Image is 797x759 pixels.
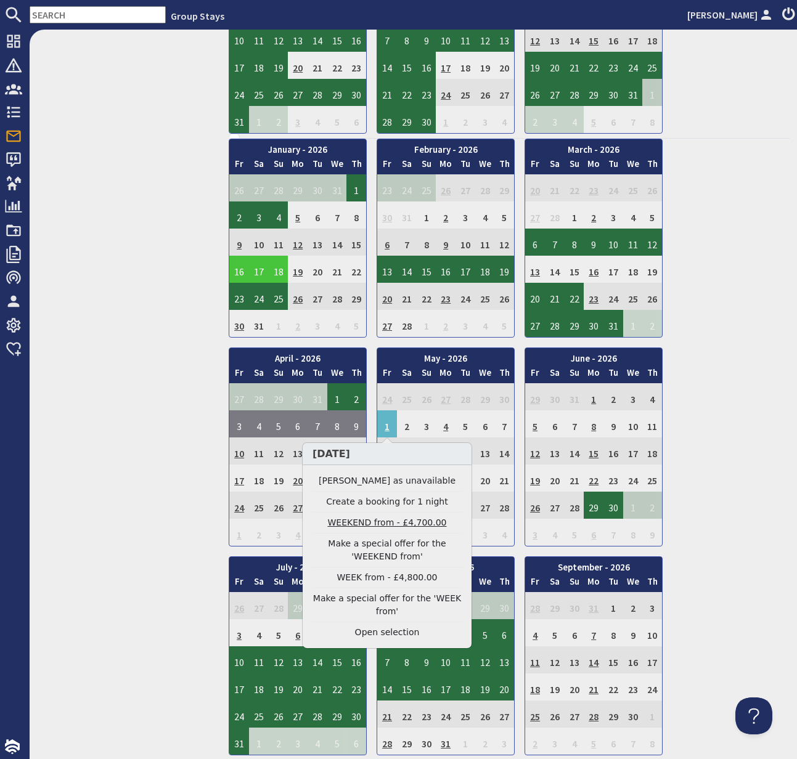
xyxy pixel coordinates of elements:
td: 10 [249,229,269,256]
th: Sa [397,366,417,384]
td: 29 [475,383,495,410]
th: Mo [436,157,456,175]
th: Fr [229,366,249,384]
td: 30 [308,174,327,201]
td: 1 [584,383,603,410]
td: 26 [269,79,288,106]
td: 20 [288,52,308,79]
td: 12 [494,229,514,256]
td: 26 [229,174,249,201]
td: 7 [327,201,347,229]
td: 23 [584,174,603,201]
td: 30 [377,201,397,229]
td: 30 [229,310,249,337]
td: 26 [288,283,308,310]
td: 3 [229,410,249,437]
td: 29 [584,79,603,106]
td: 19 [269,52,288,79]
a: WEEKEND from - £4,700.00 [311,516,463,529]
td: 3 [456,201,475,229]
td: 29 [327,79,347,106]
td: 29 [525,383,545,410]
td: 20 [494,52,514,79]
td: 2 [603,383,623,410]
td: 28 [475,174,495,201]
td: 31 [603,310,623,337]
td: 4 [565,106,584,133]
td: 3 [456,310,475,337]
td: 7 [545,229,565,256]
td: 25 [475,283,495,310]
td: 20 [545,52,565,79]
td: 15 [584,25,603,52]
td: 22 [346,256,366,283]
td: 10 [456,229,475,256]
td: 15 [565,256,584,283]
td: 28 [397,310,417,337]
th: Mo [584,366,603,384]
th: Mo [288,157,308,175]
td: 21 [377,79,397,106]
th: We [623,366,643,384]
th: Sa [397,157,417,175]
iframe: Toggle Customer Support [735,697,772,734]
td: 2 [436,201,456,229]
th: Fr [377,157,397,175]
td: 1 [269,310,288,337]
td: 16 [584,256,603,283]
td: 3 [288,106,308,133]
td: 14 [397,256,417,283]
td: 23 [417,79,436,106]
td: 11 [623,229,643,256]
td: 5 [269,410,288,437]
td: 27 [308,283,327,310]
td: 6 [308,201,327,229]
td: 15 [346,229,366,256]
td: 28 [377,106,397,133]
td: 7 [623,106,643,133]
td: 1 [417,201,436,229]
td: 17 [623,25,643,52]
th: Fr [377,366,397,384]
th: Fr [525,157,545,175]
td: 25 [397,383,417,410]
td: 20 [525,174,545,201]
td: 25 [623,283,643,310]
td: 4 [249,410,269,437]
td: 27 [249,174,269,201]
td: 29 [397,106,417,133]
td: 18 [475,256,495,283]
td: 30 [417,106,436,133]
td: 15 [327,25,347,52]
td: 26 [642,283,662,310]
td: 9 [229,229,249,256]
td: 13 [494,25,514,52]
td: 15 [397,52,417,79]
td: 30 [584,310,603,337]
td: 1 [565,201,584,229]
td: 25 [417,174,436,201]
th: We [327,157,347,175]
td: 28 [565,79,584,106]
th: Mo [584,157,603,175]
th: Sa [545,157,565,175]
td: 9 [346,410,366,437]
td: 26 [417,383,436,410]
th: January - 2026 [229,139,366,157]
td: 18 [269,256,288,283]
td: 10 [229,25,249,52]
td: 28 [249,383,269,410]
th: Tu [456,157,475,175]
td: 27 [525,310,545,337]
td: 31 [623,79,643,106]
td: 14 [377,52,397,79]
th: Tu [308,157,327,175]
td: 26 [525,79,545,106]
th: Su [565,366,584,384]
td: 1 [642,79,662,106]
td: 1 [249,106,269,133]
th: Mo [436,366,456,384]
th: Sa [249,366,269,384]
th: Tu [603,366,623,384]
img: staytech_i_w-64f4e8e9ee0a9c174fd5317b4b171b261742d2d393467e5bdba4413f4f884c10.svg [5,739,20,754]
